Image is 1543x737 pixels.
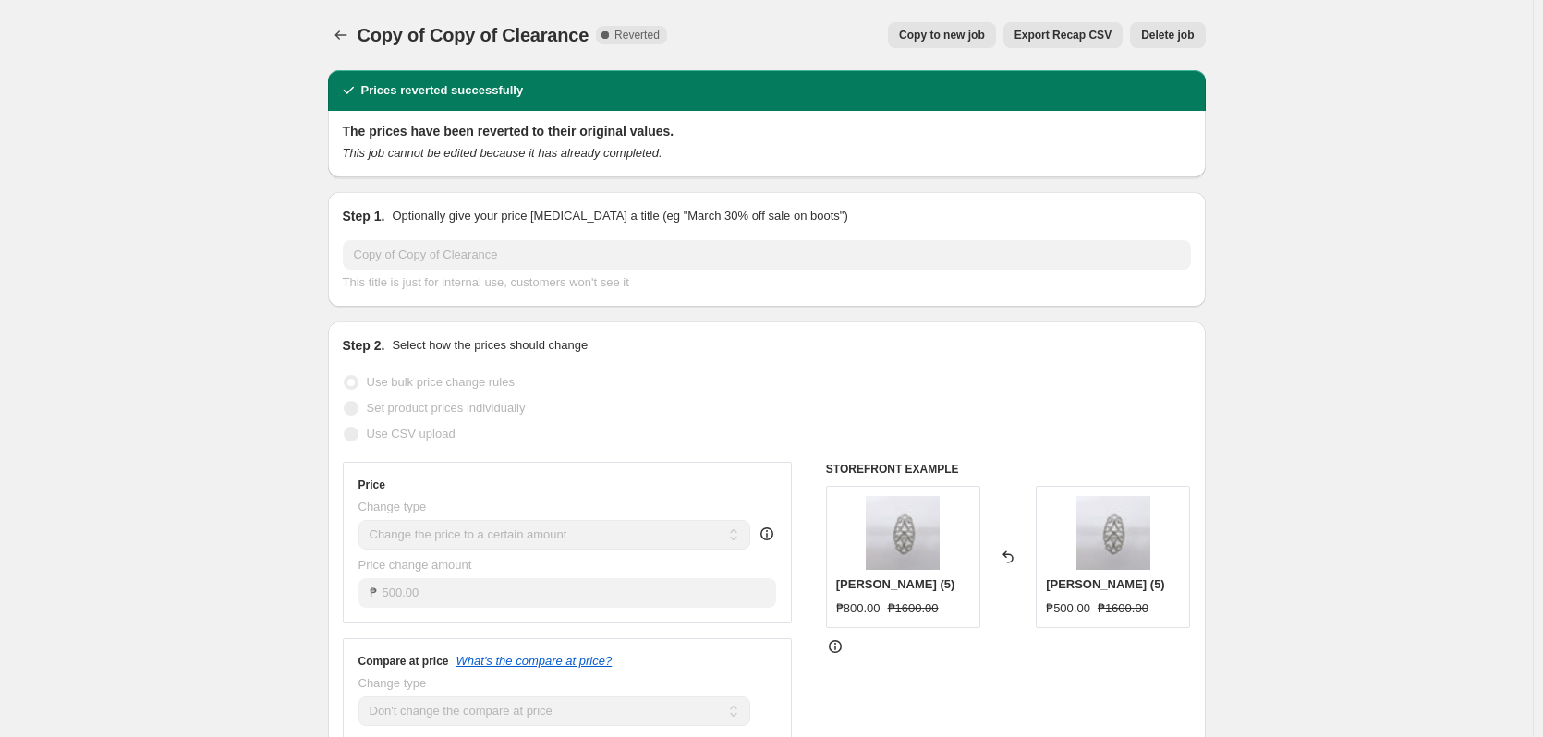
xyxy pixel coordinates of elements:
button: Delete job [1130,22,1205,48]
span: Delete job [1141,28,1194,42]
h2: Prices reverted successfully [361,81,524,100]
h6: STOREFRONT EXAMPLE [826,462,1191,477]
span: ₱1600.00 [1098,601,1148,615]
span: [PERSON_NAME] (5) [836,577,955,591]
span: Copy to new job [899,28,985,42]
span: Set product prices individually [367,401,526,415]
span: Export Recap CSV [1014,28,1112,42]
span: Use CSV upload [367,427,456,441]
span: Use bulk price change rules [367,375,515,389]
span: Copy of Copy of Clearance [358,25,589,45]
i: This job cannot be edited because it has already completed. [343,146,662,160]
span: ₱1600.00 [888,601,939,615]
button: Copy to new job [888,22,996,48]
button: Price change jobs [328,22,354,48]
span: ₱800.00 [836,601,881,615]
button: What's the compare at price? [456,654,613,668]
h2: Step 1. [343,207,385,225]
input: 30% off holiday sale [343,240,1191,270]
p: Optionally give your price [MEDICAL_DATA] a title (eg "March 30% off sale on boots") [392,207,847,225]
div: help [758,525,776,543]
button: Export Recap CSV [1003,22,1123,48]
p: Select how the prices should change [392,336,588,355]
span: [PERSON_NAME] (5) [1046,577,1165,591]
img: IMG_3395_80x.JPG [866,496,940,570]
span: Price change amount [358,558,472,572]
h3: Compare at price [358,654,449,669]
span: ₱ [370,586,377,599]
h3: Price [358,477,385,492]
span: This title is just for internal use, customers won't see it [343,275,629,289]
input: 80.00 [383,578,777,608]
span: Reverted [614,28,660,42]
span: Change type [358,676,427,690]
span: Change type [358,500,427,513]
h2: Step 2. [343,336,385,355]
img: IMG_3395_80x.JPG [1076,496,1150,570]
h2: The prices have been reverted to their original values. [343,122,1191,140]
span: ₱500.00 [1046,601,1090,615]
